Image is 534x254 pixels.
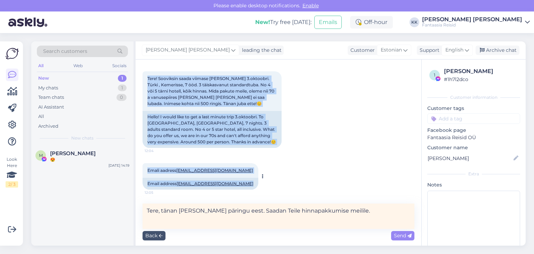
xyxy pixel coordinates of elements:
[50,150,96,157] span: Marika Ristmäe
[50,157,129,163] div: 😍
[143,204,414,229] textarea: Tere, tänan [PERSON_NAME] päringu eest. Saadan Teile hinnapakkumise meilile.
[444,67,518,76] div: [PERSON_NAME]
[350,16,393,29] div: Off-hour
[417,47,439,54] div: Support
[72,61,84,70] div: Web
[434,72,435,78] span: 1
[43,48,87,55] span: Search customers
[422,17,522,22] div: [PERSON_NAME] [PERSON_NAME]
[348,47,375,54] div: Customer
[422,22,522,28] div: Fantaasia Reisid
[300,2,321,9] span: Enable
[145,190,171,195] span: 12:05
[428,154,512,162] input: Add name
[6,47,19,60] img: Askly Logo
[381,46,402,54] span: Estonian
[143,231,165,240] div: Back
[108,163,129,168] div: [DATE] 14:19
[146,46,230,54] span: [PERSON_NAME] [PERSON_NAME]
[410,17,419,27] div: KK
[427,171,520,177] div: Extra
[147,76,275,106] span: Tere! Sooviksin saada viimase [PERSON_NAME] 3.oktoobri. Türki , Kemerisse, 7 ööd. 3 täiskasvanut ...
[6,156,18,188] div: Look Here
[476,46,519,55] div: Archive chat
[38,104,64,111] div: AI Assistant
[38,123,58,130] div: Archived
[147,168,253,173] span: Emali aadress
[445,46,463,54] span: English
[39,153,43,158] span: M
[6,181,18,188] div: 2 / 3
[116,94,127,101] div: 0
[145,148,171,153] span: 12:04
[255,19,270,25] b: New!
[177,181,253,186] a: [EMAIL_ADDRESS][DOMAIN_NAME]
[314,16,342,29] button: Emails
[118,75,127,82] div: 1
[427,94,520,101] div: Customer information
[394,232,412,239] span: Send
[143,111,282,148] div: Hello! I would like to get a last minute trip 3.oktoobri. To [GEOGRAPHIC_DATA], [GEOGRAPHIC_DATA]...
[71,135,94,141] span: New chats
[427,105,520,112] p: Customer tags
[427,113,520,124] input: Add a tag
[176,168,253,173] a: [EMAIL_ADDRESS][DOMAIN_NAME]
[37,61,45,70] div: All
[38,75,49,82] div: New
[239,47,282,54] div: leading the chat
[422,17,530,28] a: [PERSON_NAME] [PERSON_NAME]Fantaasia Reisid
[427,134,520,141] p: Fantaasia Reisid OÜ
[427,144,520,151] p: Customer name
[38,94,64,101] div: Team chats
[38,85,58,92] div: My chats
[111,61,128,70] div: Socials
[255,18,311,26] div: Try free [DATE]:
[427,181,520,189] p: Notes
[118,85,127,92] div: 1
[427,127,520,134] p: Facebook page
[444,76,518,83] div: # 1h7l2dco
[38,113,44,120] div: All
[143,178,258,190] div: Email address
